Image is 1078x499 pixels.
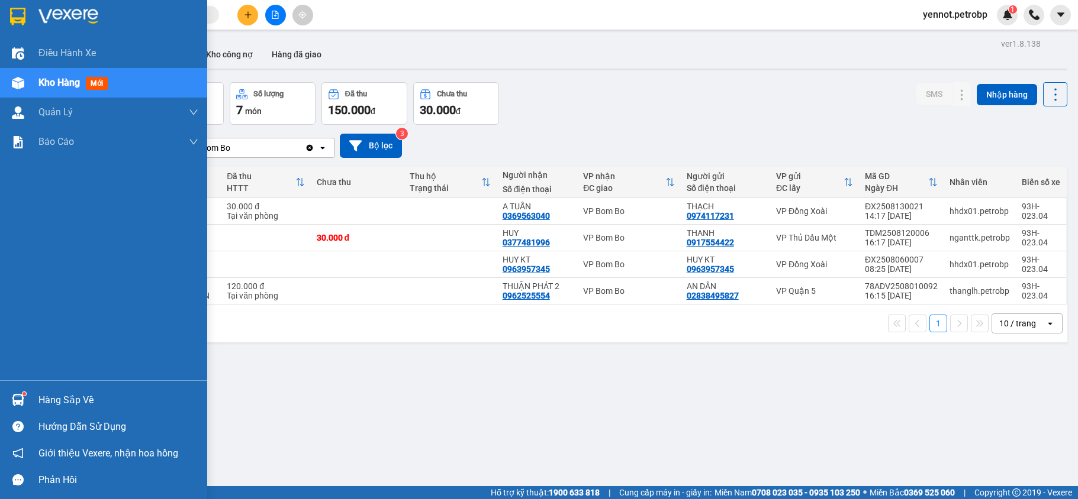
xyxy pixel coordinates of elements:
button: Bộ lọc [340,134,402,158]
div: ĐX2508060007 [865,255,938,264]
svg: open [1045,319,1055,328]
button: Nhập hàng [977,84,1037,105]
span: ⚪️ [863,490,867,495]
div: Mã GD [865,171,928,181]
strong: 0369 525 060 [904,488,955,497]
span: Miền Bắc [870,486,955,499]
div: 78ADV2508010092 [865,281,938,291]
svg: Clear value [305,143,314,153]
img: warehouse-icon [12,47,24,60]
div: 120.000 đ [227,281,304,291]
div: HTTT [227,183,295,193]
sup: 1 [22,392,26,396]
img: warehouse-icon [12,106,24,119]
div: hhdx01.petrobp [950,206,1010,216]
div: VP Bom Bo [583,233,674,242]
div: Đã thu [227,171,295,181]
span: món [245,106,262,116]
button: Hàng đã giao [262,40,331,69]
div: HUY KT [503,255,572,264]
button: Số lượng7món [230,82,316,125]
div: 08:25 [DATE] [865,264,938,274]
div: VP Bom Bo [583,260,674,269]
th: Toggle SortBy [577,167,680,198]
div: Số điện thoại [687,183,764,193]
div: AN DÂN [687,281,764,291]
span: down [189,108,198,117]
div: ĐX2508130021 [865,202,938,211]
div: VP nhận [583,171,665,181]
div: Thu hộ [410,171,481,181]
button: 1 [929,315,947,332]
div: HUY [503,228,572,238]
div: Tại văn phòng [227,291,304,300]
button: plus [237,5,258,25]
span: yennot.petrobp [913,7,997,22]
img: solution-icon [12,136,24,148]
div: THẠCH [687,202,764,211]
div: TDM2508120006 [865,228,938,238]
div: Hướng dẫn sử dụng [38,418,198,436]
div: Chưa thu [437,90,467,98]
div: THANH [687,228,764,238]
div: ĐC giao [583,183,665,193]
div: Ngày ĐH [865,183,928,193]
div: nganttk.petrobp [950,233,1010,242]
span: Kho hàng [38,77,80,88]
span: copyright [1012,488,1021,497]
strong: 0708 023 035 - 0935 103 250 [752,488,860,497]
span: 30.000 [420,103,456,117]
div: 0963957345 [503,264,550,274]
sup: 3 [396,128,408,140]
img: phone-icon [1029,9,1040,20]
div: thanglh.petrobp [950,286,1010,296]
span: | [964,486,966,499]
div: ver 1.8.138 [1001,37,1041,50]
div: THUẬN PHÁT 2 [503,281,572,291]
div: Hàng sắp về [38,391,198,409]
span: mới [86,77,108,90]
img: logo-vxr [10,8,25,25]
div: 93H-023.04 [1022,281,1060,300]
div: 0962525554 [503,291,550,300]
div: 0974117231 [687,211,734,221]
div: VP Đồng Xoài [776,206,853,216]
th: Toggle SortBy [404,167,497,198]
span: Báo cáo [38,134,74,149]
span: aim [298,11,307,19]
span: 7 [236,103,243,117]
div: VP gửi [776,171,844,181]
th: Toggle SortBy [859,167,944,198]
div: 30.000 đ [227,202,304,211]
img: warehouse-icon [12,394,24,406]
button: SMS [916,83,952,105]
div: Số điện thoại [503,184,572,194]
div: HUY KT [687,255,764,264]
div: 16:15 [DATE] [865,291,938,300]
div: 93H-023.04 [1022,255,1060,274]
div: Người nhận [503,170,572,180]
div: VP Quận 5 [776,286,853,296]
span: file-add [271,11,279,19]
span: Cung cấp máy in - giấy in: [619,486,712,499]
div: 0917554422 [687,238,734,247]
div: 30.000 đ [317,233,398,242]
span: caret-down [1056,9,1066,20]
img: icon-new-feature [1002,9,1013,20]
div: Trạng thái [410,183,481,193]
span: notification [12,448,24,459]
div: VP Bom Bo [583,206,674,216]
strong: 1900 633 818 [549,488,600,497]
div: VP Bom Bo [189,142,230,154]
span: Miền Nam [715,486,860,499]
span: Hỗ trợ kỹ thuật: [491,486,600,499]
button: Chưa thu30.000đ [413,82,499,125]
div: ĐC lấy [776,183,844,193]
span: Quản Lý [38,105,73,119]
div: 93H-023.04 [1022,202,1060,221]
div: hhdx01.petrobp [950,260,1010,269]
div: 0377481996 [503,238,550,247]
div: Biển số xe [1022,177,1060,187]
div: Người gửi [687,171,764,181]
div: VP Bom Bo [583,286,674,296]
